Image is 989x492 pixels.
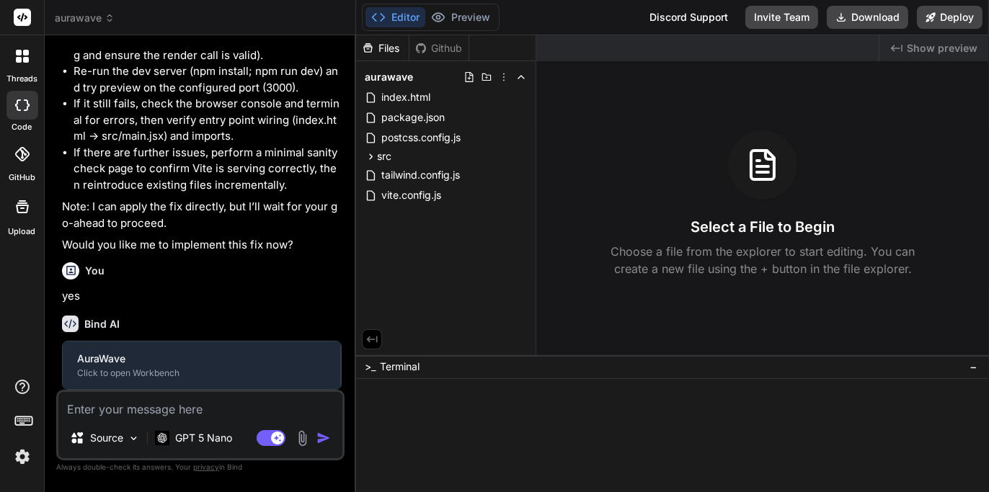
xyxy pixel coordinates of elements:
[74,63,342,96] li: Re-run the dev server (npm install; npm run dev) and try preview on the configured port (3000).
[193,462,219,471] span: privacy
[967,355,980,378] button: −
[85,264,105,278] h6: You
[970,359,977,374] span: −
[84,317,120,331] h6: Bind AI
[365,70,413,84] span: aurawave
[380,89,432,106] span: index.html
[62,237,342,254] p: Would you like me to implement this fix now?
[63,341,340,389] button: AuraWaveClick to open Workbench
[74,145,342,194] li: If there are further issues, perform a minimal sanity check page to confirm Vite is serving corre...
[155,431,169,444] img: GPT 5 Nano
[356,41,409,55] div: Files
[641,6,737,29] div: Discord Support
[425,7,496,27] button: Preview
[12,121,32,133] label: code
[316,431,331,445] img: icon
[365,359,376,374] span: >_
[9,171,35,184] label: GitHub
[62,288,342,305] p: yes
[380,109,446,126] span: package.json
[62,199,342,231] p: Note: I can apply the fix directly, but I’ll wait for your go-ahead to proceed.
[377,149,391,164] span: src
[56,460,345,474] p: Always double-check its answers. Your in Bind
[77,352,326,366] div: AuraWave
[827,6,908,29] button: Download
[10,444,35,469] img: settings
[365,7,425,27] button: Editor
[90,431,123,445] p: Source
[6,73,37,85] label: threads
[77,367,326,379] div: Click to open Workbench
[380,359,420,374] span: Terminal
[74,96,342,145] li: If it still fails, check the browser console and terminal for errors, then verify entry point wir...
[409,41,469,55] div: Github
[380,187,443,204] span: vite.config.js
[907,41,977,55] span: Show preview
[601,243,924,277] p: Choose a file from the explorer to start editing. You can create a new file using the + button in...
[55,11,115,25] span: aurawave
[380,129,462,146] span: postcss.config.js
[175,431,232,445] p: GPT 5 Nano
[691,217,835,237] h3: Select a File to Begin
[745,6,818,29] button: Invite Team
[380,166,461,184] span: tailwind.config.js
[917,6,983,29] button: Deploy
[294,430,311,447] img: attachment
[128,432,140,444] img: Pick Models
[9,225,36,238] label: Upload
